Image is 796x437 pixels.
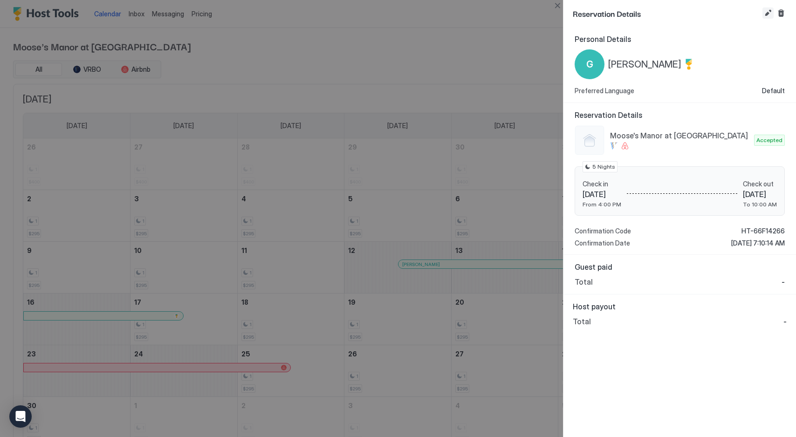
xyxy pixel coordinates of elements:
[583,180,621,188] span: Check in
[583,201,621,208] span: From 4:00 PM
[575,227,631,235] span: Confirmation Code
[762,87,785,95] span: Default
[575,110,785,120] span: Reservation Details
[741,227,785,235] span: HT-66F14266
[575,34,785,44] span: Personal Details
[756,136,782,144] span: Accepted
[762,7,774,19] button: Edit reservation
[782,277,785,287] span: -
[731,239,785,247] span: [DATE] 7:10:14 AM
[743,190,777,199] span: [DATE]
[743,201,777,208] span: To 10:00 AM
[575,277,593,287] span: Total
[586,57,593,71] span: G
[775,7,787,19] button: Cancel reservation
[743,180,777,188] span: Check out
[610,131,750,140] span: Moose's Manor at [GEOGRAPHIC_DATA]
[575,262,785,272] span: Guest paid
[783,317,787,326] span: -
[592,163,615,171] span: 5 Nights
[575,87,634,95] span: Preferred Language
[9,405,32,428] div: Open Intercom Messenger
[608,59,681,70] span: [PERSON_NAME]
[573,317,591,326] span: Total
[583,190,621,199] span: [DATE]
[573,7,761,19] span: Reservation Details
[573,302,787,311] span: Host payout
[575,239,630,247] span: Confirmation Date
